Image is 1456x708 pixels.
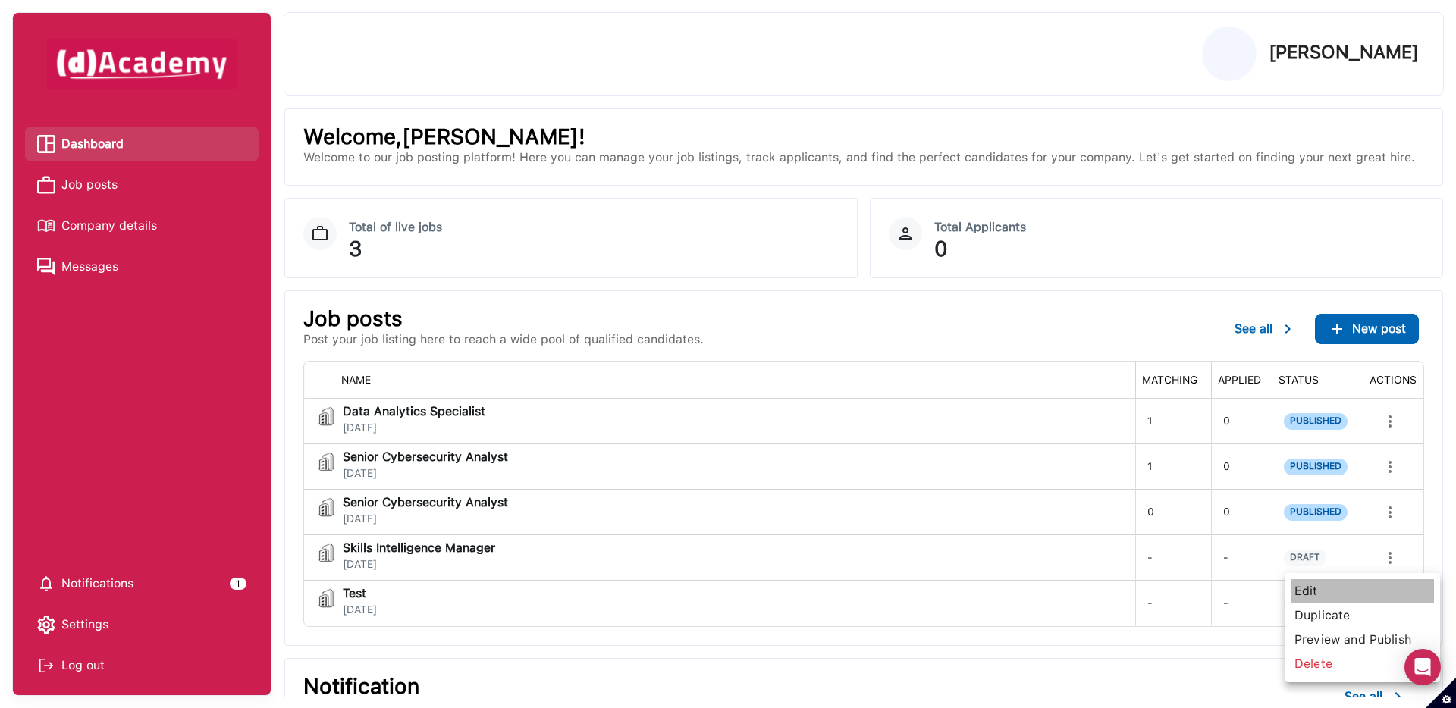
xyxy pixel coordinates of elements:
[1291,579,1434,603] span: Edit
[1404,649,1441,685] div: Open Intercom Messenger
[1291,652,1434,676] span: Delete
[1291,628,1434,652] span: Preview and Publish
[1291,579,1434,676] ul: more
[1291,603,1434,628] span: Duplicate
[1426,678,1456,708] button: Set cookie preferences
